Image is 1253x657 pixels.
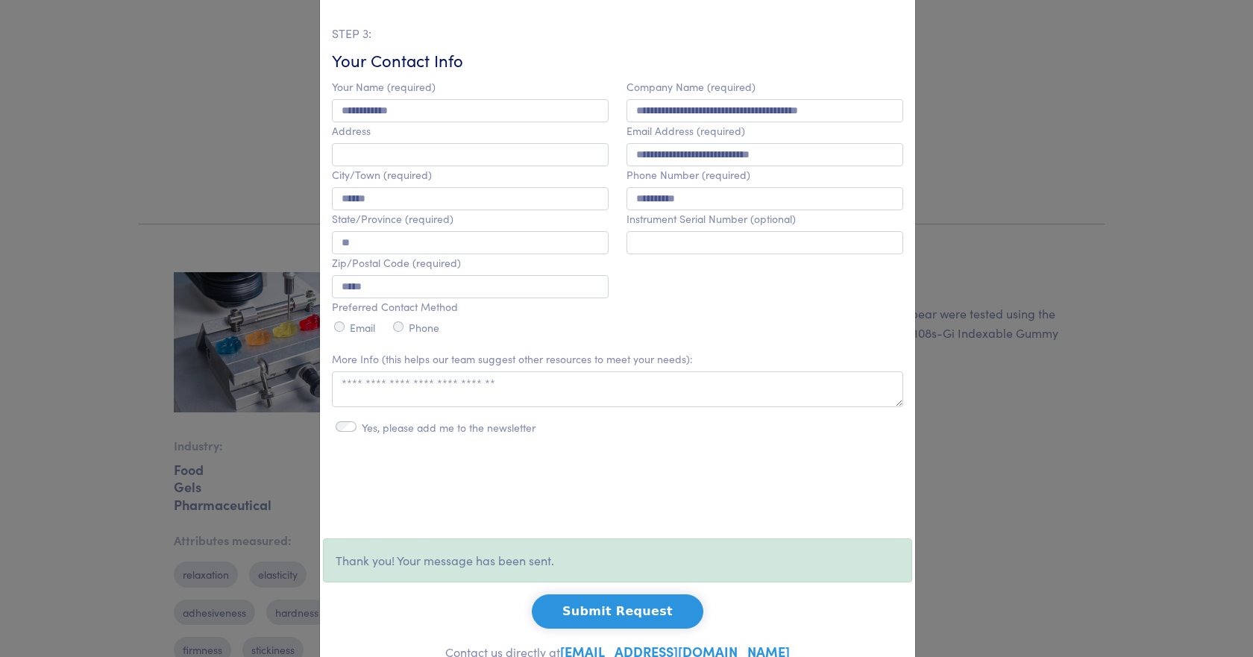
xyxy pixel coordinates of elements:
[332,169,432,181] label: City/Town (required)
[532,594,703,629] button: Submit Request
[362,421,536,434] label: Yes, please add me to the newsletter
[626,213,796,225] label: Instrument Serial Number (optional)
[626,81,756,93] label: Company Name (required)
[409,321,439,334] label: Phone
[332,301,458,313] label: Preferred Contact Method
[332,371,903,407] textarea: To enrich screen reader interactions, please activate Accessibility in Grammarly extension settings
[323,538,912,583] p: Thank you! Your message has been sent.
[332,353,693,365] label: More Info (this helps our team suggest other resources to meet your needs):
[332,49,903,72] h6: Your Contact Info
[332,24,903,43] p: STEP 3:
[626,169,750,181] label: Phone Number (required)
[504,465,731,524] iframe: reCAPTCHA
[332,125,371,137] label: Address
[332,213,453,225] label: State/Province (required)
[332,81,436,93] label: Your Name (required)
[332,257,461,269] label: Zip/Postal Code (required)
[350,321,375,334] label: Email
[626,125,745,137] label: Email Address (required)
